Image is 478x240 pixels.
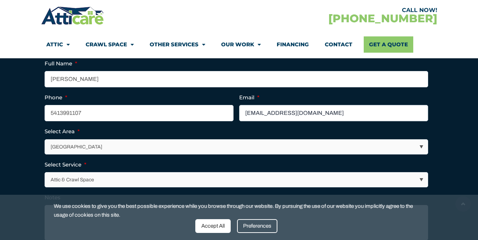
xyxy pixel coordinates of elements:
[239,7,437,13] div: CALL NOW!
[364,36,413,53] a: Get A Quote
[54,202,419,219] span: We use cookies to give you the best possible experience while you browse through our website. By ...
[86,36,134,53] a: Crawl Space
[221,36,261,53] a: Our Work
[325,36,352,53] a: Contact
[45,60,77,67] label: Full Name
[277,36,309,53] a: Financing
[45,94,67,101] label: Phone
[237,219,277,233] div: Preferences
[45,128,80,135] label: Select Area
[239,94,259,101] label: Email
[46,36,432,53] nav: Menu
[45,194,61,201] label: Notes
[45,161,86,168] label: Select Service
[150,36,205,53] a: Other Services
[195,219,231,233] div: Accept All
[46,36,70,53] a: Attic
